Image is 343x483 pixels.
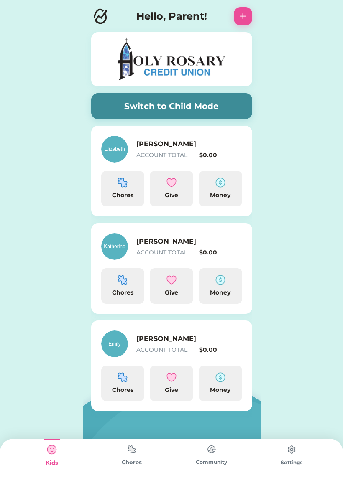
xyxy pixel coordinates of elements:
[118,275,128,285] img: programming-module-puzzle-1--code-puzzle-module-programming-plugin-piece.svg
[215,178,225,188] img: money-cash-dollar-coin--accounting-billing-payment-cash-coin-currency-money-finance.svg
[153,288,190,297] div: Give
[44,441,60,458] img: type%3Dkids%2C%20state%3Dselected.svg
[105,386,141,394] div: Chores
[199,248,242,257] div: $0.00
[91,7,110,25] img: Logo.svg
[202,386,239,394] div: Money
[153,191,190,200] div: Give
[215,275,225,285] img: money-cash-dollar-coin--accounting-billing-payment-cash-coin-currency-money-finance.svg
[251,459,331,466] div: Settings
[136,248,196,257] div: ACCOUNT TOTAL
[199,151,242,160] div: $0.00
[234,7,252,25] button: +
[113,35,230,84] img: IMG_8194%201%20%281%29.jpeg
[166,178,177,188] img: interface-favorite-heart--reward-social-rating-media-heart-it-like-favorite-love.svg
[171,458,251,466] div: Community
[203,441,220,458] img: type%3Dchores%2C%20state%3Ddefault.svg
[215,372,225,382] img: money-cash-dollar-coin--accounting-billing-payment-cash-coin-currency-money-finance.svg
[136,236,220,247] h6: [PERSON_NAME]
[12,459,92,467] div: Kids
[136,151,196,160] div: ACCOUNT TOTAL
[202,191,239,200] div: Money
[283,441,300,458] img: type%3Dchores%2C%20state%3Ddefault.svg
[118,372,128,382] img: programming-module-puzzle-1--code-puzzle-module-programming-plugin-piece.svg
[202,288,239,297] div: Money
[199,346,242,354] div: $0.00
[166,372,177,382] img: interface-favorite-heart--reward-social-rating-media-heart-it-like-favorite-love.svg
[136,346,196,354] div: ACCOUNT TOTAL
[105,191,141,200] div: Chores
[92,458,171,467] div: Chores
[136,139,220,149] h6: [PERSON_NAME]
[136,9,207,24] h4: Hello, Parent!
[105,288,141,297] div: Chores
[91,93,252,119] button: Switch to Child Mode
[118,178,128,188] img: programming-module-puzzle-1--code-puzzle-module-programming-plugin-piece.svg
[123,441,140,458] img: type%3Dchores%2C%20state%3Ddefault.svg
[153,386,190,394] div: Give
[166,275,177,285] img: interface-favorite-heart--reward-social-rating-media-heart-it-like-favorite-love.svg
[136,334,220,344] h6: [PERSON_NAME]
